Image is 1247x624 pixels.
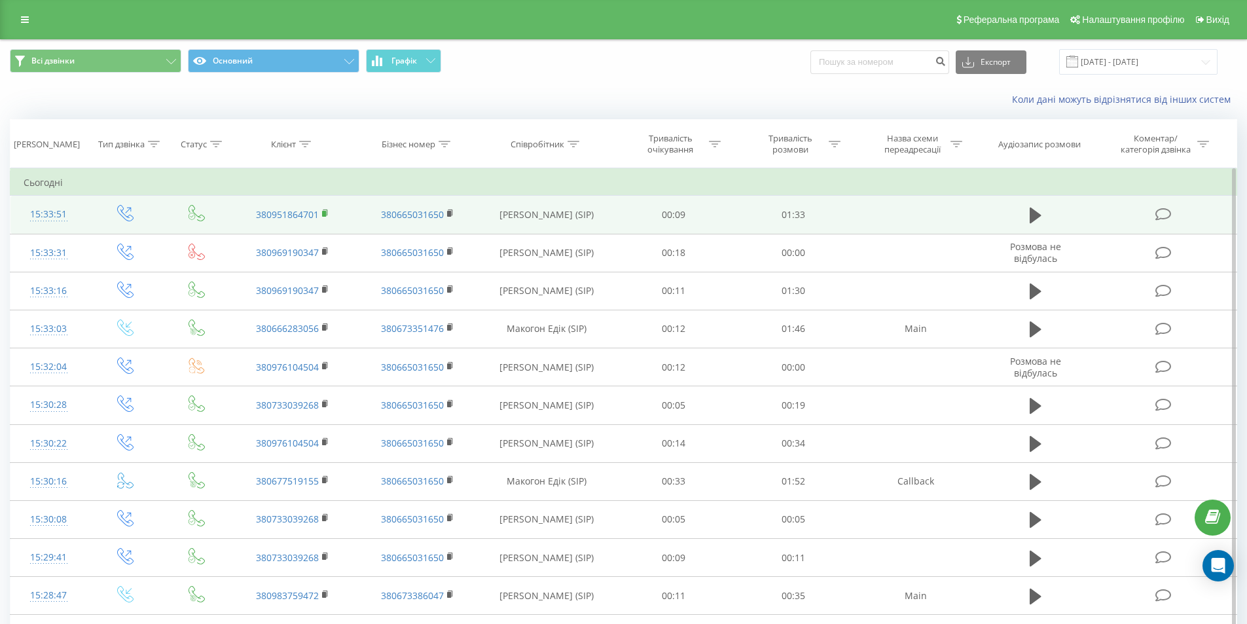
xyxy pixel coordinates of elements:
[381,284,444,297] a: 380665031650
[480,500,614,538] td: [PERSON_NAME] (SIP)
[24,240,74,266] div: 15:33:31
[381,589,444,602] a: 380673386047
[256,208,319,221] a: 380951864701
[998,139,1081,150] div: Аудіозапис розмови
[877,133,947,155] div: Назва схеми переадресації
[24,354,74,380] div: 15:32:04
[188,49,359,73] button: Основний
[734,424,854,462] td: 00:34
[256,589,319,602] a: 380983759472
[853,310,977,348] td: Main
[480,539,614,577] td: [PERSON_NAME] (SIP)
[31,56,75,66] span: Всі дзвінки
[734,539,854,577] td: 00:11
[614,234,734,272] td: 00:18
[181,139,207,150] div: Статус
[1012,93,1237,105] a: Коли дані можуть відрізнятися вiд інших систем
[24,392,74,418] div: 15:30:28
[256,475,319,487] a: 380677519155
[614,539,734,577] td: 00:09
[366,49,441,73] button: Графік
[24,278,74,304] div: 15:33:16
[24,316,74,342] div: 15:33:03
[480,577,614,615] td: [PERSON_NAME] (SIP)
[734,577,854,615] td: 00:35
[24,583,74,608] div: 15:28:47
[636,133,706,155] div: Тривалість очікування
[810,50,949,74] input: Пошук за номером
[480,196,614,234] td: [PERSON_NAME] (SIP)
[734,500,854,538] td: 00:05
[256,284,319,297] a: 380969190347
[10,170,1237,196] td: Сьогодні
[382,139,435,150] div: Бізнес номер
[1117,133,1194,155] div: Коментар/категорія дзвінка
[256,361,319,373] a: 380976104504
[381,399,444,411] a: 380665031650
[24,431,74,456] div: 15:30:22
[614,577,734,615] td: 00:11
[734,234,854,272] td: 00:00
[614,386,734,424] td: 00:05
[480,348,614,386] td: [PERSON_NAME] (SIP)
[614,310,734,348] td: 00:12
[24,469,74,494] div: 15:30:16
[256,322,319,335] a: 380666283056
[381,361,444,373] a: 380665031650
[614,500,734,538] td: 00:05
[381,513,444,525] a: 380665031650
[511,139,564,150] div: Співробітник
[480,310,614,348] td: Макогон Едік (SIP)
[853,577,977,615] td: Main
[734,348,854,386] td: 00:00
[256,513,319,525] a: 380733039268
[256,246,319,259] a: 380969190347
[853,462,977,500] td: Callback
[24,545,74,570] div: 15:29:41
[256,399,319,411] a: 380733039268
[381,246,444,259] a: 380665031650
[755,133,825,155] div: Тривалість розмови
[14,139,80,150] div: [PERSON_NAME]
[381,208,444,221] a: 380665031650
[614,348,734,386] td: 00:12
[391,56,417,65] span: Графік
[734,462,854,500] td: 01:52
[734,386,854,424] td: 00:19
[1082,14,1184,25] span: Налаштування профілю
[381,322,444,335] a: 380673351476
[24,507,74,532] div: 15:30:08
[1010,240,1061,265] span: Розмова не відбулась
[381,551,444,564] a: 380665031650
[1206,14,1229,25] span: Вихід
[381,437,444,449] a: 380665031650
[381,475,444,487] a: 380665031650
[734,310,854,348] td: 01:46
[480,386,614,424] td: [PERSON_NAME] (SIP)
[734,196,854,234] td: 01:33
[24,202,74,227] div: 15:33:51
[271,139,296,150] div: Клієнт
[480,234,614,272] td: [PERSON_NAME] (SIP)
[956,50,1026,74] button: Експорт
[614,424,734,462] td: 00:14
[614,462,734,500] td: 00:33
[964,14,1060,25] span: Реферальна програма
[256,437,319,449] a: 380976104504
[614,272,734,310] td: 00:11
[480,424,614,462] td: [PERSON_NAME] (SIP)
[734,272,854,310] td: 01:30
[256,551,319,564] a: 380733039268
[1010,355,1061,379] span: Розмова не відбулась
[10,49,181,73] button: Всі дзвінки
[480,272,614,310] td: [PERSON_NAME] (SIP)
[614,196,734,234] td: 00:09
[480,462,614,500] td: Макогон Едік (SIP)
[98,139,145,150] div: Тип дзвінка
[1202,550,1234,581] div: Open Intercom Messenger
